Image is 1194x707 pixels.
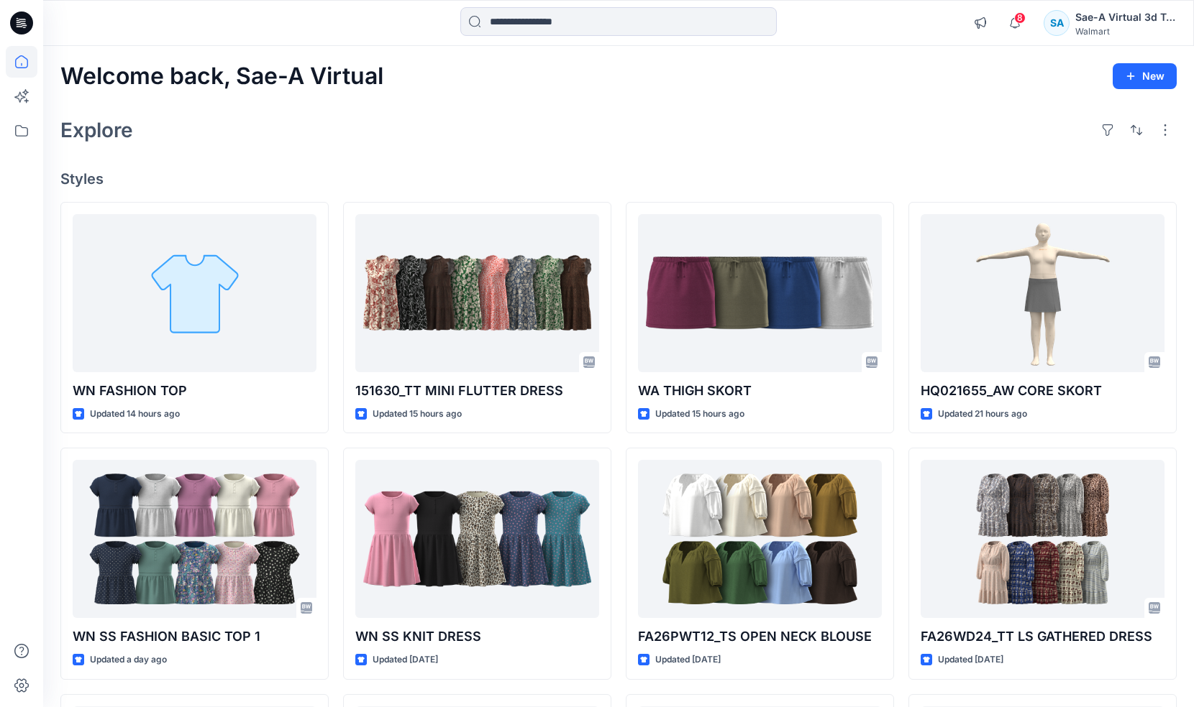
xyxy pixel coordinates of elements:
h2: Explore [60,119,133,142]
h2: Welcome back, Sae-A Virtual [60,63,383,90]
div: SA [1044,10,1070,36]
p: WN FASHION TOP [73,381,316,401]
p: Updated 14 hours ago [90,407,180,422]
p: Updated 21 hours ago [938,407,1027,422]
p: HQ021655_AW CORE SKORT [921,381,1165,401]
p: Updated [DATE] [938,652,1003,667]
h4: Styles [60,170,1177,188]
div: Sae-A Virtual 3d Team [1075,9,1176,26]
a: 151630_TT MINI FLUTTER DRESS [355,214,599,372]
a: FA26PWT12_TS OPEN NECK BLOUSE [638,460,882,618]
p: WN SS KNIT DRESS [355,627,599,647]
button: New [1113,63,1177,89]
a: WN SS FASHION BASIC TOP 1 [73,460,316,618]
p: Updated [DATE] [655,652,721,667]
p: FA26WD24_TT LS GATHERED DRESS [921,627,1165,647]
a: WA THIGH SKORT [638,214,882,372]
p: WA THIGH SKORT [638,381,882,401]
a: HQ021655_AW CORE SKORT [921,214,1165,372]
a: WN SS KNIT DRESS [355,460,599,618]
p: FA26PWT12_TS OPEN NECK BLOUSE [638,627,882,647]
a: FA26WD24_TT LS GATHERED DRESS [921,460,1165,618]
div: Walmart [1075,26,1176,37]
p: Updated 15 hours ago [373,407,462,422]
p: Updated 15 hours ago [655,407,744,422]
p: WN SS FASHION BASIC TOP 1 [73,627,316,647]
p: Updated a day ago [90,652,167,667]
p: Updated [DATE] [373,652,438,667]
a: WN FASHION TOP [73,214,316,372]
p: 151630_TT MINI FLUTTER DRESS [355,381,599,401]
span: 8 [1014,12,1026,24]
